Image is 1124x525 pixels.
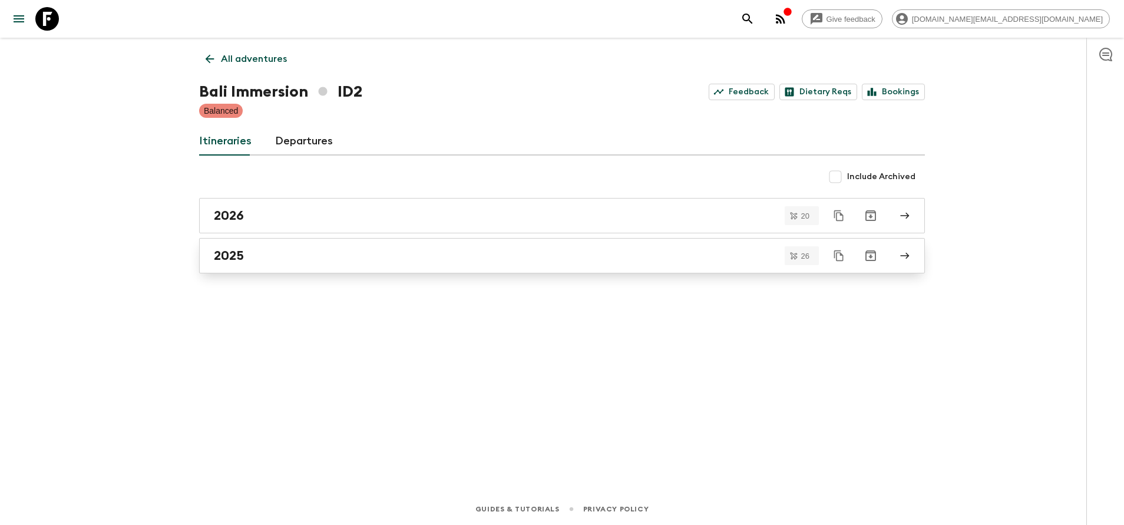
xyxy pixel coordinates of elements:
[862,84,925,100] a: Bookings
[204,105,238,117] p: Balanced
[199,80,362,104] h1: Bali Immersion ID2
[583,503,649,516] a: Privacy Policy
[820,15,882,24] span: Give feedback
[847,171,915,183] span: Include Archived
[802,9,882,28] a: Give feedback
[794,212,816,220] span: 20
[475,503,560,516] a: Guides & Tutorials
[199,127,252,156] a: Itineraries
[214,248,244,263] h2: 2025
[275,127,333,156] a: Departures
[7,7,31,31] button: menu
[199,238,925,273] a: 2025
[199,47,293,71] a: All adventures
[892,9,1110,28] div: [DOMAIN_NAME][EMAIL_ADDRESS][DOMAIN_NAME]
[199,198,925,233] a: 2026
[221,52,287,66] p: All adventures
[828,205,849,226] button: Duplicate
[214,208,244,223] h2: 2026
[779,84,857,100] a: Dietary Reqs
[859,204,882,227] button: Archive
[709,84,775,100] a: Feedback
[859,244,882,268] button: Archive
[905,15,1109,24] span: [DOMAIN_NAME][EMAIL_ADDRESS][DOMAIN_NAME]
[736,7,759,31] button: search adventures
[828,245,849,266] button: Duplicate
[794,252,816,260] span: 26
